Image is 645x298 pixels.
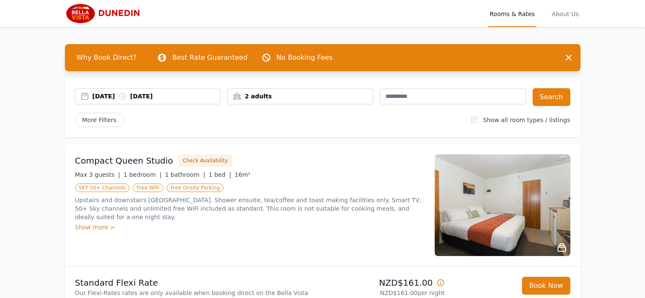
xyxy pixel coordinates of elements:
span: Free WiFi [133,184,163,192]
p: Standard Flexi Rate [75,277,319,289]
span: SKY 50+ Channels [75,184,130,192]
p: Upstairs and downstairs [GEOGRAPHIC_DATA]. Shower ensuite, tea/coffee and toast making facilities... [75,196,424,221]
span: 16m² [235,171,250,178]
span: Free Onsite Parking [167,184,223,192]
p: NZD$161.00 per night [326,289,445,297]
p: No Booking Fees [276,53,333,63]
button: Book Now [522,277,570,295]
p: Best Rate Guaranteed [172,53,247,63]
span: 1 bedroom | [123,171,162,178]
span: Max 3 guests | [75,171,120,178]
span: 1 bathroom | [165,171,205,178]
div: Show more > [75,223,424,231]
img: Bella Vista Dunedin [65,3,147,24]
button: Search [533,88,570,106]
span: 1 bed | [209,171,231,178]
div: 2 adults [228,92,373,100]
h3: Compact Queen Studio [75,155,173,167]
label: Show all room types / listings [483,117,570,123]
span: More Filters [75,113,124,127]
button: Check Availability [178,154,232,167]
span: Why Book Direct? [70,49,144,66]
div: [DATE] [DATE] [92,92,221,100]
p: NZD$161.00 [326,277,445,289]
